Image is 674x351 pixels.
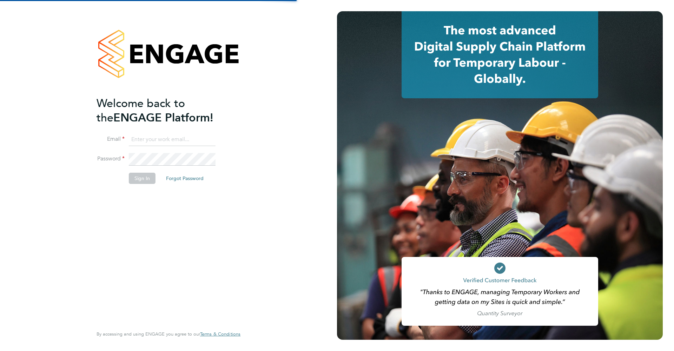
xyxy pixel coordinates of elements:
[160,173,209,184] button: Forgot Password
[129,133,216,146] input: Enter your work email...
[97,135,125,143] label: Email
[97,331,240,337] span: By accessing and using ENGAGE you agree to our
[129,173,156,184] button: Sign In
[97,155,125,163] label: Password
[200,331,240,337] a: Terms & Conditions
[200,331,240,337] span: Terms & Conditions
[97,97,185,125] span: Welcome back to the
[97,96,233,125] h2: ENGAGE Platform!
